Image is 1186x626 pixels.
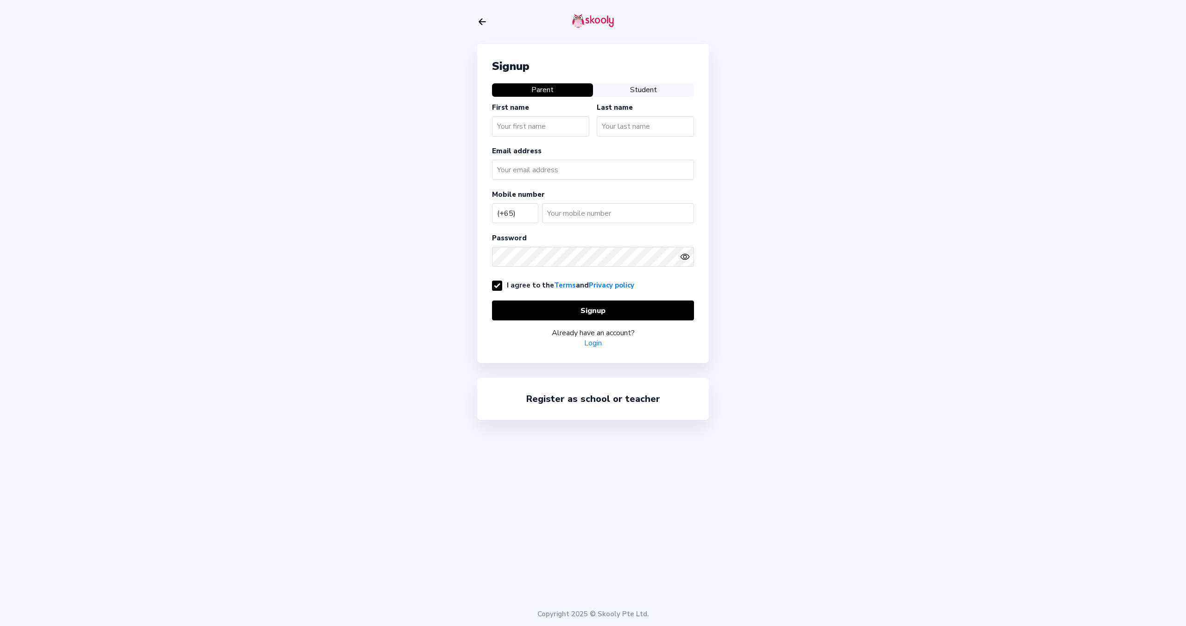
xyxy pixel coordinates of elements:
[554,281,576,290] a: Terms
[492,160,694,180] input: Your email address
[593,83,694,96] button: Student
[597,103,633,112] label: Last name
[526,393,660,405] a: Register as school or teacher
[680,252,690,262] ion-icon: eye outline
[492,83,593,96] button: Parent
[492,59,694,74] div: Signup
[477,17,487,27] button: arrow back outline
[680,252,694,262] button: eye outlineeye off outline
[492,281,634,290] label: I agree to the and
[492,300,694,320] button: Signup
[584,338,602,348] a: Login
[492,103,529,112] label: First name
[492,116,589,136] input: Your first name
[492,233,527,243] label: Password
[597,116,694,136] input: Your last name
[492,146,542,156] label: Email address
[542,203,694,223] input: Your mobile number
[492,328,694,338] div: Already have an account?
[572,13,614,28] img: skooly-logo.png
[492,190,545,199] label: Mobile number
[589,281,634,290] a: Privacy policy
